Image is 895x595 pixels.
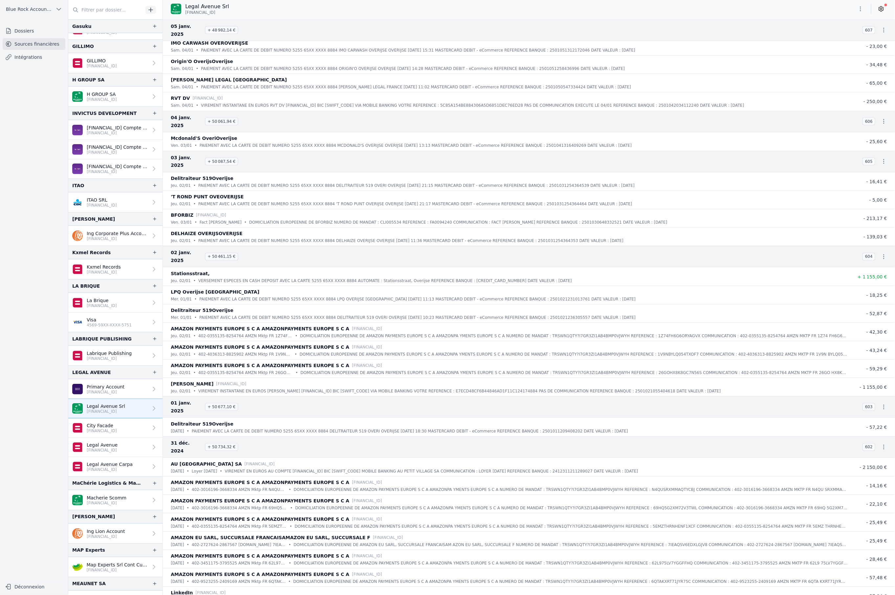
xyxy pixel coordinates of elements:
div: • [295,351,297,358]
span: - 42,30 € [866,329,887,335]
p: 4569-59XX-XXXX-5751 [87,322,132,328]
p: [FINANCIAL_ID] [87,63,117,69]
p: H GROUP SA [87,91,117,98]
img: crelan.png [72,562,83,572]
span: - 25,49 € [866,538,887,543]
img: belfius.png [72,297,83,308]
p: DOMICILIATION EUROPEENNE DE AMAZON PAYMENTS EUROPE S C A AMAZONPA YMENTS EUROPE S C A NUMERO DE M... [293,578,848,585]
p: DOMICILIATION EUROPEENNE DE AMAZON PAYMENTS EUROPE S C A AMAZONPA YMENTS EUROPE S C A NUMERO DE M... [301,369,848,376]
span: - 16,41 € [866,179,887,184]
div: MaChérie Logistics & Management Services [72,479,142,487]
span: 05 janv. 2025 [171,22,202,38]
div: • [187,541,189,548]
p: PAIEMENT AVEC LA CARTE DE DEBIT NUMERO 5255 65XX XXXX 8884 IMO CARWASH OVERIJSE OVERIJSE [DATE] 1... [201,47,635,54]
p: PAIEMENT AVEC LA CARTE DE DEBIT NUMERO 5255 65XX XXXX 8884 'T ROND PUNT OVERIJSE OVERIJSE [DATE] ... [198,201,632,207]
p: jeu. 02/01 [171,388,191,394]
p: [FINANCIAL_ID] [244,461,275,467]
p: Labrique Publishing [87,350,132,357]
span: 31 déc. 2024 [171,439,202,455]
p: DOMICILIATION EUROPEENNE DE BFORBIZ NUMERO DE MANDAT : CLI005534 REFERENCE : FA0094240 COMMUNICAT... [249,219,667,226]
p: Delitraiteur 519Overijse [171,174,234,182]
span: - 52,87 € [866,311,887,316]
div: • [187,428,189,434]
a: Dossiers [3,25,65,37]
p: [FINANCIAL_ID] [87,303,117,308]
div: • [194,314,197,321]
p: sam. 04/01 [171,84,193,90]
div: • [220,468,222,474]
p: DELHAIZE OVERIJSOVERIJSE [171,230,242,237]
p: DOMICILIATION EUROPEENNE DE AMAZON PAYMENTS EUROPE S C A AMAZONPA YMENTS EUROPE S C A NUMERO DE M... [295,505,848,511]
a: GILLIMO [FINANCIAL_ID] [68,53,163,73]
p: [DATE] [171,560,184,566]
span: - 59,29 € [866,366,887,371]
img: belfius.png [72,442,83,452]
div: • [194,142,197,149]
a: Intégrations [3,51,65,63]
p: AMAZON PAYMENTS EUROPE S C A AMAZONPAYMENTS EUROPE S C A [171,343,349,351]
div: Gasuku [72,22,92,30]
div: • [289,486,291,493]
span: 01 janv. 2025 [171,399,202,415]
span: - 1 155,00 € [860,385,887,390]
p: [FINANCIAL_ID] [87,389,124,395]
a: [FINANCIAL_ID] Compte Go [PERSON_NAME] [FINANCIAL_ID] [68,159,163,179]
div: H GROUP SA [72,76,104,84]
p: Map Experts Srl Cont Curent [87,562,148,568]
p: jeu. 02/01 [171,351,191,358]
p: [FINANCIAL_ID] [352,479,382,486]
span: 602 [862,443,875,451]
div: • [187,486,189,493]
span: - 57,22 € [866,425,887,430]
p: Kxmel Records [87,264,121,270]
span: - 18,25 € [866,293,887,298]
p: sam. 04/01 [171,102,193,109]
p: 402-3451175-3795525 AMZN Mktp FR 62L975LV7YGGFFHQ [192,560,286,566]
img: belfius.png [72,350,83,361]
img: BEOBANK_CTBKBEBX.png [72,164,83,174]
div: • [244,219,247,226]
p: [FINANCIAL_ID] [87,409,125,414]
div: LEGAL AVENUE [72,368,111,376]
span: - 250,00 € [863,99,887,104]
p: 402-2727624-2867567 [DOMAIN_NAME] 7IEAQSV6EDXLGJV8 [192,541,286,548]
a: [FINANCIAL_ID] Compte Business Package Invictus Development [FINANCIAL_ID] [68,140,163,159]
p: [FINANCIAL_ID] [87,203,117,208]
div: • [290,523,292,530]
div: • [296,369,298,376]
p: Origin'O OverijsOverijse [171,57,233,65]
p: PAIEMENT AVEC LA CARTE DE DEBIT NUMERO 5255 65XX XXXX 8884 DELITRAITEUR 519 OVERI OVERIJSE [DATE]... [192,428,628,434]
p: mer. 01/01 [171,314,192,321]
a: Ing Corporate Plus Account [FINANCIAL_ID] [68,226,163,246]
p: AMAZON EU SARL, SUCCURSALE FRANCAISAMAZON EU SARL, SUCCURSALE F [171,534,370,541]
span: + 1 155,00 € [858,274,887,279]
p: [FINANCIAL_ID] [352,497,382,504]
div: • [187,523,189,530]
p: DOMICILIATION EUROPEENNE DE AMAZON PAYMENTS EUROPE S C A AMAZONPA YMENTS EUROPE S C A NUMERO DE M... [300,351,848,358]
p: [FINANCIAL_ID] [87,169,148,174]
span: 604 [862,253,875,261]
p: [FINANCIAL_ID] [87,236,148,241]
p: Loyer [DATE] [192,468,217,474]
p: LPQ Overijse [GEOGRAPHIC_DATA] [171,288,259,296]
p: Primary Account [87,384,124,390]
div: INVICTUS DEVELOPMENT [72,109,137,117]
p: PAIEMENT AVEC LA CARTE DE DEBIT NUMERO 5255 65XX XXXX 8884 MCDONALD'S OVERIJSE OVERIJSE [DATE] 13... [200,142,632,149]
span: [FINANCIAL_ID] [185,10,215,15]
p: 402-9523255-2409169 AMZN Mktp FR 6QTAKXRT71JYR75C [192,578,286,585]
p: DOMICILIATION EUROPEENNE DE AMAZON EU SARL, SUCCURSALE FRANCAISAM AZON EU SARL, SUCCURSALE F NUME... [294,541,848,548]
span: 607 [862,26,875,34]
a: Legal Avenue Srl [FINANCIAL_ID] [68,399,163,418]
div: • [288,578,291,585]
span: + 50 087,54 € [205,158,238,165]
span: - 14,16 € [866,483,887,488]
p: [DATE] [171,428,184,434]
p: [DATE] [171,486,184,493]
span: + 50 061,94 € [205,118,238,125]
p: Legal Avenue Srl [87,403,125,409]
p: [FINANCIAL_ID] [352,344,382,350]
p: [FINANCIAL_ID] [352,516,382,522]
a: Visa 4569-59XX-XXXX-5751 [68,313,163,332]
img: ing.png [72,528,83,539]
p: [FINANCIAL_ID] [87,97,117,102]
